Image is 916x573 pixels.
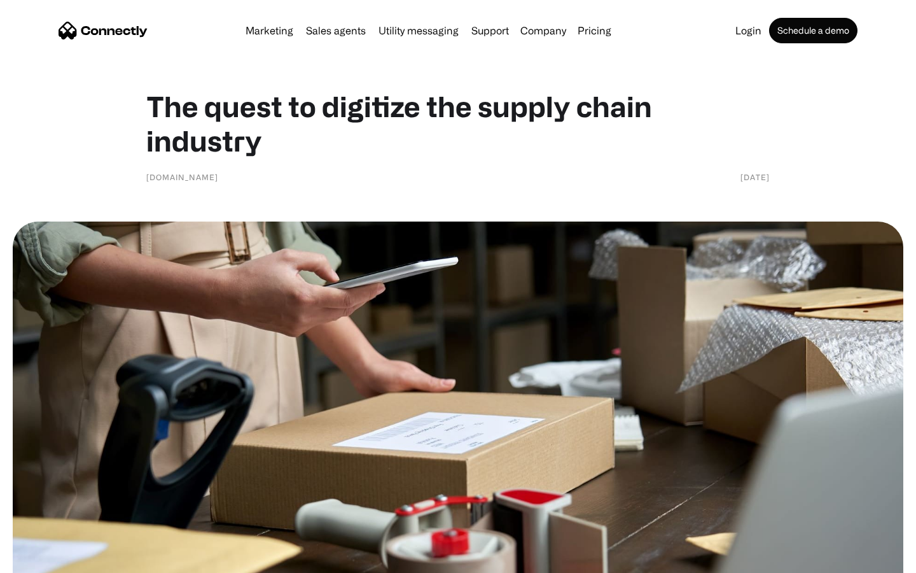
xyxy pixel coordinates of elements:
[740,171,770,183] div: [DATE]
[730,25,767,36] a: Login
[373,25,464,36] a: Utility messaging
[25,551,76,569] ul: Language list
[13,551,76,569] aside: Language selected: English
[572,25,616,36] a: Pricing
[146,171,218,183] div: [DOMAIN_NAME]
[146,89,770,158] h1: The quest to digitize the supply chain industry
[301,25,371,36] a: Sales agents
[240,25,298,36] a: Marketing
[769,18,857,43] a: Schedule a demo
[520,22,566,39] div: Company
[466,25,514,36] a: Support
